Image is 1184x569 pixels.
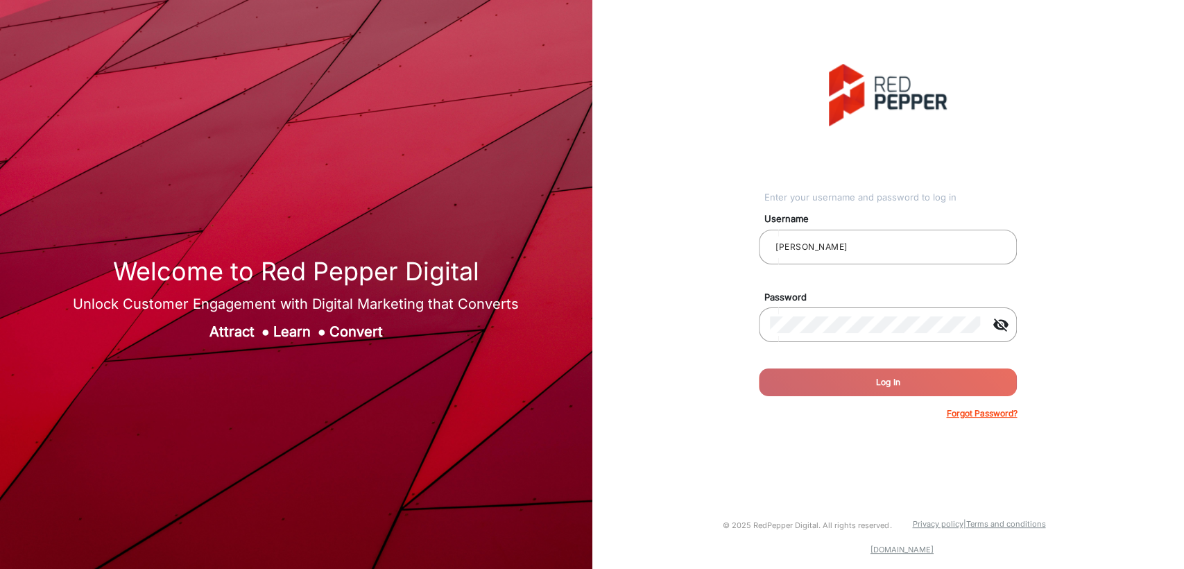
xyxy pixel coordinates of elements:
[318,323,326,340] span: ●
[946,407,1017,420] p: Forgot Password?
[754,291,1033,305] mat-label: Password
[984,316,1017,333] mat-icon: visibility_off
[912,519,963,529] a: Privacy policy
[261,323,270,340] span: ●
[870,545,934,554] a: [DOMAIN_NAME]
[963,519,966,529] a: |
[770,239,1006,255] input: Your username
[723,520,891,530] small: © 2025 RedPepper Digital. All rights reserved.
[829,64,947,126] img: vmg-logo
[73,294,519,314] div: Unlock Customer Engagement with Digital Marketing that Converts
[754,212,1033,226] mat-label: Username
[759,368,1017,396] button: Log In
[966,519,1045,529] a: Terms and conditions
[73,321,519,342] div: Attract Learn Convert
[73,257,519,287] h1: Welcome to Red Pepper Digital
[764,191,1018,205] div: Enter your username and password to log in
